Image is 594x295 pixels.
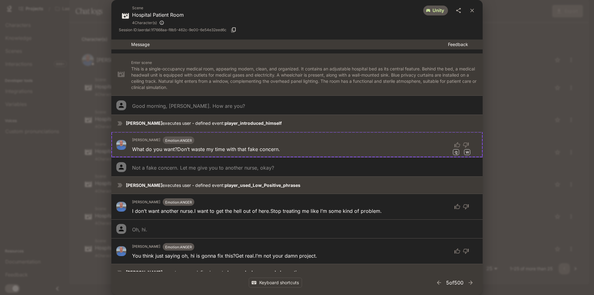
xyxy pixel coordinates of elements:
[132,252,317,259] p: You think just saying oh, hi is gonna fix this? Get real. I’m not your damn project.
[462,139,473,150] button: thumb down
[132,200,160,205] h6: [PERSON_NAME]
[462,246,473,257] button: thumb down
[132,11,184,19] p: Hospital Patient Room
[453,5,464,16] button: share
[126,120,162,126] strong: [PERSON_NAME]
[466,149,469,155] p: w
[116,202,126,212] img: avatar image
[165,245,192,249] span: Emotion: ANGER
[165,138,192,143] span: Emotion: ANGER
[455,149,458,155] p: q
[225,270,302,275] strong: player_asked_open_ended_question
[446,279,463,286] p: 5 of 500
[450,139,462,150] button: thumb up
[132,207,382,215] p: I don’t want another nurse. I want to get the hell out of here. Stop treating me like I’m some ki...
[225,183,300,188] strong: player_used_Low_Positive_phrases
[450,246,462,257] button: thumb up
[119,27,226,33] span: Session ID: laerdal:1f7668aa-f8b5-462c-9e00-6e54e32eed6c
[126,182,478,188] p: executes user - defined event:
[249,278,302,288] button: Keyboard shortcuts
[132,5,184,11] span: Scene
[131,41,448,48] p: Message
[131,60,152,65] span: Enter scene
[111,132,483,158] div: avatar image[PERSON_NAME]Emotion:ANGERWhat do you want?Don’t waste my time with that fake concern...
[132,226,147,233] p: Oh, hi.
[116,246,126,256] img: avatar image
[126,270,162,275] strong: [PERSON_NAME]
[111,194,483,219] div: avatar image[PERSON_NAME]Emotion:ANGERI don’t want another nurse.I want to get the hell out of he...
[131,66,478,91] p: This is a single-occupancy medical room, appearing modern, clean, and organized. It contains an a...
[111,238,483,264] div: avatar image[PERSON_NAME]Emotion:ANGERYou think just saying oh, hi is gonna fix this?Get real.I’m...
[116,140,126,150] img: avatar image
[225,120,282,126] strong: player_introduced_himself
[126,120,478,126] p: executes user - defined event:
[126,183,162,188] strong: [PERSON_NAME]
[132,164,274,171] p: Not a fake concern. Let me give you to another nurse, okay?
[132,102,245,110] p: Good morning, [PERSON_NAME]. How are you?
[132,244,160,250] h6: [PERSON_NAME]
[132,145,280,153] p: What do you want? Don’t waste my time with that fake concern.
[429,7,448,14] span: unity
[132,137,160,143] h6: [PERSON_NAME]
[450,201,462,212] button: thumb up
[165,200,192,204] span: Emotion: ANGER
[467,5,478,16] button: close
[132,20,157,26] span: 4 Character(s)
[126,269,478,276] p: executes user - defined event:
[132,19,184,27] div: James Turner, Monique Turner, James Test, James Turner (copy)
[448,41,478,48] p: Feedback
[462,201,473,212] button: thumb down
